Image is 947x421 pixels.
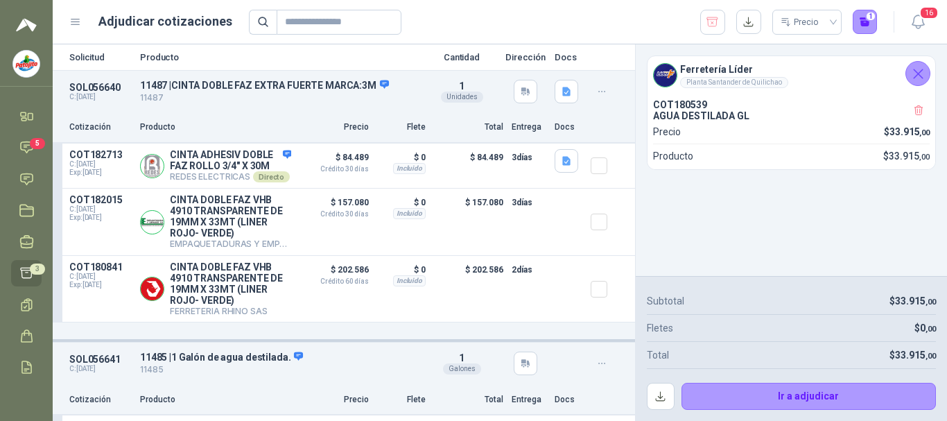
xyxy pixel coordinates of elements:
div: Precio [781,12,821,33]
p: Flete [377,121,426,134]
p: Precio [299,121,369,134]
p: 3 días [512,149,546,166]
span: 1 [459,80,464,92]
span: Crédito 60 días [299,278,369,285]
p: AGUA DESTILADA GL [653,110,930,121]
img: Company Logo [141,211,164,234]
span: Exp: [DATE] [69,169,132,177]
p: Docs [555,393,582,406]
p: EMPAQUETADURAS Y EMPAQUES S.A [170,239,291,250]
p: COT182713 [69,149,132,160]
p: $ 84.489 [299,149,369,173]
p: Total [434,121,503,134]
div: Unidades [441,92,483,103]
span: ,00 [919,153,930,162]
p: Cantidad [427,53,496,62]
p: CINTA DOBLE FAZ VHB 4910 TRANSPARENTE DE 19MM X 33MT (LINER ROJO- VERDE) [170,194,291,239]
p: $ 0 [377,261,426,278]
span: 33.915 [889,126,930,137]
h4: Ferretería Líder [680,62,788,77]
span: 16 [919,6,939,19]
p: 11485 | 1 Galón de agua destilada. [140,351,419,363]
p: Cotización [69,393,132,406]
div: Incluido [393,275,426,286]
p: CINTA DOBLE FAZ VHB 4910 TRANSPARENTE DE 19MM X 33MT (LINER ROJO- VERDE) [170,261,291,306]
p: $ 0 [377,194,426,211]
p: $ 84.489 [434,149,503,182]
span: C: [DATE] [69,273,132,281]
span: ,00 [926,325,936,334]
p: $ [889,293,936,309]
p: 11487 | CINTA DOBLE FAZ EXTRA FUERTE MARCA:3M [140,79,419,92]
p: Dirección [505,53,546,62]
p: 11485 [140,363,419,377]
span: 33.915 [895,350,936,361]
img: Logo peakr [16,17,37,33]
p: C: [DATE] [69,93,132,101]
span: Crédito 30 días [299,166,369,173]
div: Company LogoFerretería LíderPlanta Santander de Quilichao [648,56,935,94]
p: $ 0 [377,149,426,166]
p: CINTA ADHESIV DOBLE FAZ ROLLO 3/4" X 30M [170,149,291,171]
span: 5 [30,138,45,149]
span: 3 [30,264,45,275]
div: Incluido [393,208,426,219]
p: $ [884,124,930,139]
p: $ 202.586 [434,261,503,316]
p: Flete [377,393,426,406]
p: Cotización [69,121,132,134]
p: Total [647,347,669,363]
a: 3 [11,260,42,286]
button: Ir a adjudicar [681,383,937,411]
p: $ 157.080 [434,194,503,250]
p: Entrega [512,121,546,134]
p: Docs [555,121,582,134]
button: 16 [905,10,930,35]
p: Producto [653,148,693,164]
div: Galones [443,363,481,375]
p: Total [434,393,503,406]
p: Docs [555,53,582,62]
img: Company Logo [141,155,164,178]
p: REDES ELECTRICAS [170,171,291,182]
p: C: [DATE] [69,365,132,373]
span: C: [DATE] [69,160,132,169]
p: 3 días [512,194,546,211]
p: 11487 [140,92,419,105]
p: Producto [140,393,291,406]
p: Entrega [512,393,546,406]
p: $ [889,347,936,363]
p: SOL056640 [69,82,132,93]
p: Producto [140,53,419,62]
button: Cerrar [905,61,930,86]
img: Company Logo [141,277,164,300]
div: Planta Santander de Quilichao [680,77,788,88]
div: Incluido [393,163,426,174]
p: Precio [653,124,681,139]
p: Precio [299,393,369,406]
p: $ 202.586 [299,261,369,285]
p: SOL056641 [69,354,132,365]
a: 5 [11,135,42,160]
h1: Adjudicar cotizaciones [98,12,232,31]
span: C: [DATE] [69,205,132,214]
span: Exp: [DATE] [69,281,132,289]
p: FERRETERIA RHINO SAS [170,306,291,316]
span: Exp: [DATE] [69,214,132,222]
p: Solicitud [69,53,132,62]
p: COT182015 [69,194,132,205]
span: ,00 [919,128,930,137]
p: COT180841 [69,261,132,273]
span: Crédito 30 días [299,211,369,218]
p: $ [914,320,936,336]
p: COT180539 [653,99,930,110]
p: Producto [140,121,291,134]
img: Company Logo [13,51,40,77]
button: 1 [853,10,878,35]
div: Directo [253,171,290,182]
p: 2 días [512,261,546,278]
img: Company Logo [654,64,677,87]
p: Fletes [647,320,673,336]
span: ,00 [926,298,936,307]
p: Subtotal [647,293,684,309]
